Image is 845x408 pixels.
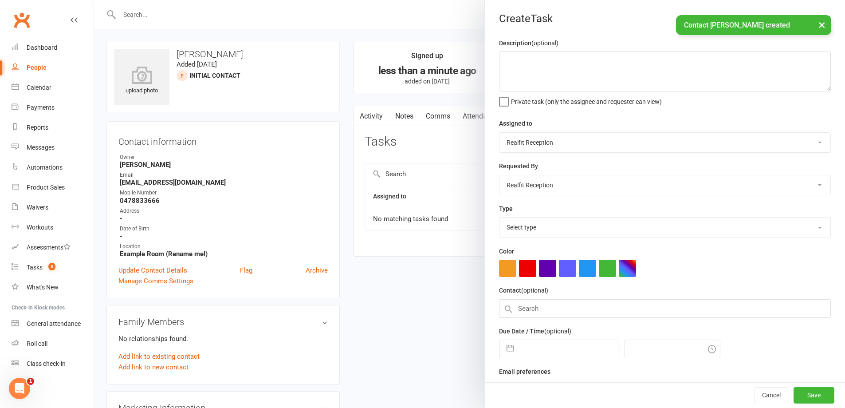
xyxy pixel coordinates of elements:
[499,204,513,214] label: Type
[12,38,94,58] a: Dashboard
[27,184,65,191] div: Product Sales
[12,138,94,158] a: Messages
[12,58,94,78] a: People
[27,104,55,111] div: Payments
[12,314,94,334] a: General attendance kiosk mode
[499,299,831,318] input: Search
[27,340,47,347] div: Roll call
[12,118,94,138] a: Reports
[12,218,94,238] a: Workouts
[499,285,548,295] label: Contact
[499,38,558,48] label: Description
[531,40,558,47] small: (optional)
[499,367,550,376] label: Email preferences
[27,44,57,51] div: Dashboard
[48,263,55,270] span: 8
[12,198,94,218] a: Waivers
[485,12,845,25] div: Create Task
[27,84,51,91] div: Calendar
[12,98,94,118] a: Payments
[27,264,43,271] div: Tasks
[27,284,59,291] div: What's New
[521,287,548,294] small: (optional)
[12,334,94,354] a: Roll call
[544,328,571,335] small: (optional)
[12,354,94,374] a: Class kiosk mode
[27,360,66,367] div: Class check-in
[12,257,94,277] a: Tasks 8
[12,277,94,297] a: What's New
[511,380,566,390] span: Send reminder email
[9,378,30,399] iframe: Intercom live chat
[27,320,81,327] div: General attendance
[499,161,538,171] label: Requested By
[27,144,55,151] div: Messages
[27,204,48,211] div: Waivers
[499,119,532,128] label: Assigned to
[755,388,788,404] button: Cancel
[676,15,831,35] div: Contact [PERSON_NAME] created
[794,388,834,404] button: Save
[814,15,830,34] button: ×
[499,326,571,336] label: Due Date / Time
[27,124,48,131] div: Reports
[27,164,63,171] div: Automations
[12,178,94,198] a: Product Sales
[27,64,47,71] div: People
[511,95,662,105] span: Private task (only the assignee and requester can view)
[27,378,34,385] span: 1
[11,9,33,31] a: Clubworx
[12,158,94,178] a: Automations
[499,246,514,256] label: Color
[12,238,94,257] a: Assessments
[27,224,53,231] div: Workouts
[27,244,71,251] div: Assessments
[12,78,94,98] a: Calendar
